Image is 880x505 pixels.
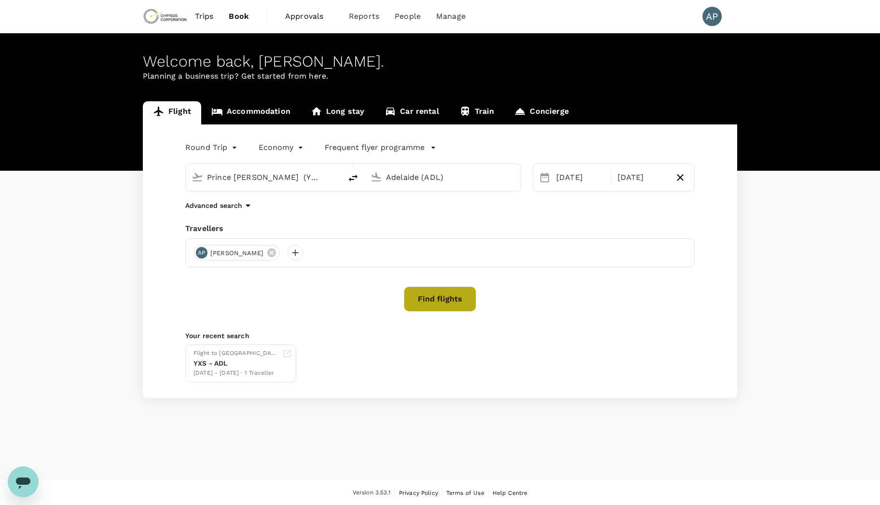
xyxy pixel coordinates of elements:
[404,287,476,312] button: Find flights
[285,11,333,22] span: Approvals
[193,349,278,358] div: Flight to [GEOGRAPHIC_DATA]
[493,488,528,498] a: Help Centre
[143,101,201,124] a: Flight
[325,142,436,153] button: Frequent flyer programme
[399,488,438,498] a: Privacy Policy
[143,6,187,27] img: Chrysos Corporation
[552,168,609,187] div: [DATE]
[446,490,484,496] span: Terms of Use
[353,488,391,498] span: Version 3.53.1
[386,170,500,185] input: Going to
[229,11,249,22] span: Book
[449,101,505,124] a: Train
[446,488,484,498] a: Terms of Use
[395,11,421,22] span: People
[374,101,449,124] a: Car rental
[493,490,528,496] span: Help Centre
[185,331,695,341] p: Your recent search
[185,201,242,210] p: Advanced search
[301,101,374,124] a: Long stay
[185,140,239,155] div: Round Trip
[349,11,379,22] span: Reports
[193,369,278,378] div: [DATE] - [DATE] · 1 Traveller
[205,248,269,258] span: [PERSON_NAME]
[201,101,301,124] a: Accommodation
[185,200,254,211] button: Advanced search
[504,101,578,124] a: Concierge
[8,466,39,497] iframe: Button to launch messaging window
[207,170,321,185] input: Depart from
[325,142,425,153] p: Frequent flyer programme
[342,166,365,190] button: delete
[259,140,305,155] div: Economy
[196,247,207,259] div: AP
[614,168,671,187] div: [DATE]
[193,358,278,369] div: YXS - ADL
[143,53,737,70] div: Welcome back , [PERSON_NAME] .
[436,11,466,22] span: Manage
[193,245,280,260] div: AP[PERSON_NAME]
[399,490,438,496] span: Privacy Policy
[185,223,695,234] div: Travellers
[514,176,516,178] button: Open
[195,11,214,22] span: Trips
[702,7,722,26] div: AP
[335,176,337,178] button: Open
[143,70,737,82] p: Planning a business trip? Get started from here.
